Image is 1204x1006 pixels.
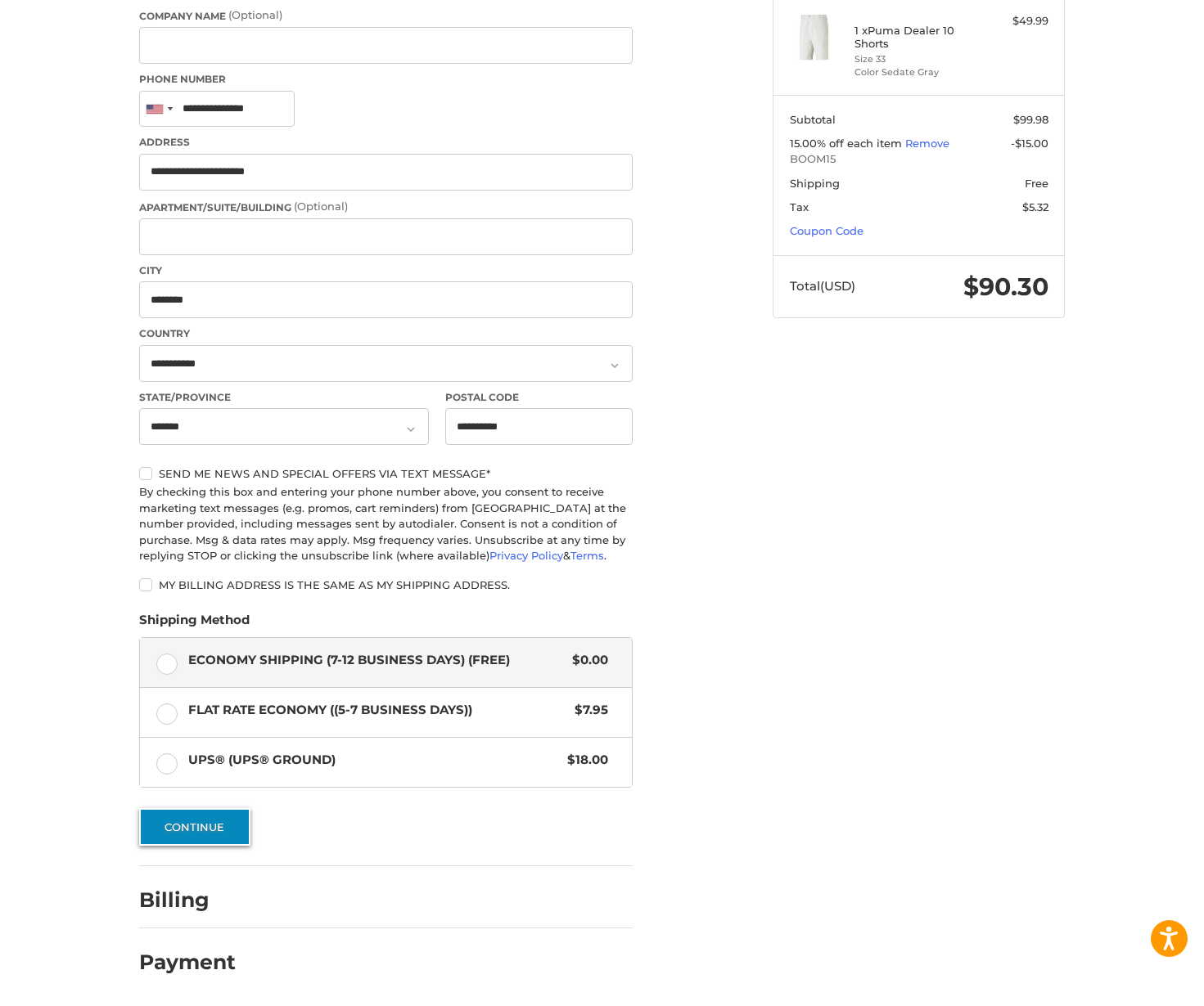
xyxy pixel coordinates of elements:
[139,808,250,846] button: Continue
[905,137,949,150] a: Remove
[139,72,633,87] label: Phone Number
[188,751,560,770] span: UPS® (UPS® Ground)
[790,224,864,237] a: Coupon Code
[790,278,855,294] span: Total (USD)
[963,272,1048,302] span: $90.30
[489,549,563,562] a: Privacy Policy
[139,467,633,480] label: Send me news and special offers via text message*
[855,24,980,51] h4: 1 x Puma Dealer 10 Shorts
[139,263,633,278] label: City
[564,651,608,670] span: $0.00
[1022,200,1048,213] span: $5.32
[139,199,633,215] label: Apartment/Suite/Building
[294,200,348,213] small: (Optional)
[566,701,608,720] span: $7.95
[139,950,236,975] h2: Payment
[139,484,633,564] div: By checking this box and entering your phone number above, you consent to receive marketing text ...
[140,92,178,127] div: United States: +1
[228,8,282,21] small: (Optional)
[188,701,567,720] span: Flat Rate Economy ((5-7 Business Days))
[984,13,1048,29] div: $49.99
[445,390,634,405] label: Postal Code
[188,651,565,670] span: Economy Shipping (7-12 Business Days) (Free)
[139,7,633,24] label: Company Name
[855,65,980,79] li: Color Sedate Gray
[790,177,840,190] span: Shipping
[1013,113,1048,126] span: $99.98
[790,151,1048,168] span: BOOM15
[790,137,905,150] span: 15.00% off each item
[139,135,633,150] label: Address
[139,578,633,591] label: My billing address is the same as my shipping address.
[570,549,604,562] a: Terms
[139,326,633,341] label: Country
[559,751,608,770] span: $18.00
[855,52,980,66] li: Size 33
[790,113,836,126] span: Subtotal
[139,611,250,637] legend: Shipping Method
[139,887,235,913] h2: Billing
[1011,137,1048,150] span: -$15.00
[1025,177,1048,190] span: Free
[139,390,429,405] label: State/Province
[790,200,809,213] span: Tax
